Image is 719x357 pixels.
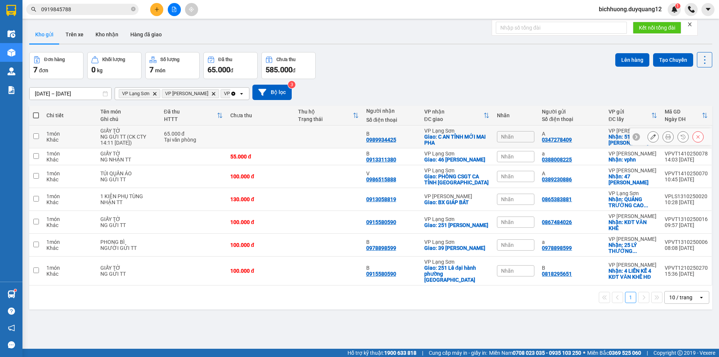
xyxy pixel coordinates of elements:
div: Giao: 251 Lê đại hành phường đông kinh [424,265,490,283]
div: B [366,151,417,157]
div: VP Lạng Sơn [609,190,657,196]
span: Nhãn [501,134,514,140]
span: | [647,349,648,357]
div: 0388008225 [542,157,572,163]
div: 0818295651 [542,271,572,277]
div: NHẬN TT [100,199,157,205]
span: Miền Bắc [587,349,641,357]
div: 14:03 [DATE] [665,157,708,163]
div: Thu hộ [298,109,352,115]
span: Nhãn [501,268,514,274]
div: Giao: 39 LÊ LỢI [424,245,490,251]
div: VP Lạng Sơn [424,259,490,265]
button: Hàng đã giao [124,25,168,43]
span: | [422,349,423,357]
div: HTTT [164,116,217,122]
div: Sửa đơn hàng [647,131,659,142]
div: NG GỬI TT [100,271,157,277]
div: Chưa thu [276,57,295,62]
button: Trên xe [60,25,90,43]
span: Hỗ trợ kỹ thuật: [348,349,416,357]
div: Giao: PHÒNG CSGT CA TỈNH LẠNG SƠN [424,173,490,185]
div: V [366,170,417,176]
div: Khác [46,157,92,163]
div: 0865383881 [542,196,572,202]
div: Tên món [100,109,157,115]
div: 0389230886 [542,176,572,182]
span: kg [97,67,103,73]
div: 0915580590 [366,271,396,277]
span: question-circle [8,308,15,315]
div: 100.000 đ [230,173,291,179]
div: 15:36 [DATE] [665,271,708,277]
strong: 0708 023 035 - 0935 103 250 [513,350,581,356]
th: Toggle SortBy [160,106,227,125]
button: caret-down [701,3,715,16]
div: Nhận: 47 PHẠM ĐỒNG [609,173,657,185]
div: VPLS1310250020 [665,193,708,199]
span: Nhãn [501,196,514,202]
div: Giao: 46 PHAN HUY CHÚ [424,157,490,163]
div: VPVT1310250006 [665,239,708,245]
div: 0989934425 [366,137,396,143]
span: đ [292,67,295,73]
div: NG GỬI TT [100,176,157,182]
div: VP [PERSON_NAME] [424,193,490,199]
div: VP [PERSON_NAME] [609,128,657,134]
button: Bộ lọc [252,85,292,100]
span: close-circle [131,6,136,13]
div: GIẤY TỜ [100,265,157,271]
span: 65.000 [207,65,230,74]
sup: 1 [675,3,680,9]
span: plus [154,7,160,12]
span: Nhãn [501,154,514,160]
th: Toggle SortBy [605,106,661,125]
div: Khối lượng [102,57,125,62]
img: logo-vxr [6,5,16,16]
span: close-circle [131,7,136,11]
div: 0867484026 [542,219,572,225]
div: 1 món [46,131,92,137]
div: VP [PERSON_NAME] [609,151,657,157]
div: NG GỬI TT (CK CTY 14:11 14/10) [100,134,157,146]
button: Đơn hàng7đơn [29,52,84,79]
span: VP Lạng Sơn [122,91,149,97]
span: file-add [172,7,177,12]
span: message [8,341,15,348]
div: 0347278409 [542,137,572,143]
div: Chi tiết [46,112,92,118]
div: 0978898599 [542,245,572,251]
div: Người gửi [542,109,601,115]
button: Kho gửi [29,25,60,43]
div: 130.000 đ [230,196,291,202]
button: 1 [625,292,636,303]
svg: Delete [211,91,216,96]
button: Lên hàng [615,53,649,67]
button: Số lượng7món [145,52,200,79]
div: A [542,170,601,176]
button: plus [150,3,163,16]
button: file-add [168,3,181,16]
div: 0915580590 [366,219,396,225]
span: ⚪️ [583,351,585,354]
div: 1 món [46,216,92,222]
div: Khác [46,245,92,251]
div: 10:45 [DATE] [665,176,708,182]
span: VP Lạng Sơn, close by backspace [119,89,160,98]
div: Nhận: QUẢNG TRƯỜNG CAO BẰNG [609,196,657,208]
div: Giao: BX GIÁP BÁT [424,199,490,205]
div: Số lượng [160,57,179,62]
span: 7 [149,65,154,74]
div: VP [PERSON_NAME] [609,213,657,219]
span: 0 [91,65,95,74]
div: VP Lạng Sơn [424,167,490,173]
div: Nhận: KĐT VĂN KHÊ [609,219,657,231]
div: VPVT1410250070 [665,170,708,176]
div: 0978898599 [366,245,396,251]
span: notification [8,324,15,332]
div: VP [PERSON_NAME] [609,236,657,242]
img: warehouse-icon [7,49,15,57]
img: icon-new-feature [671,6,678,13]
div: Tại văn phòng [164,137,223,143]
div: a [542,151,601,157]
